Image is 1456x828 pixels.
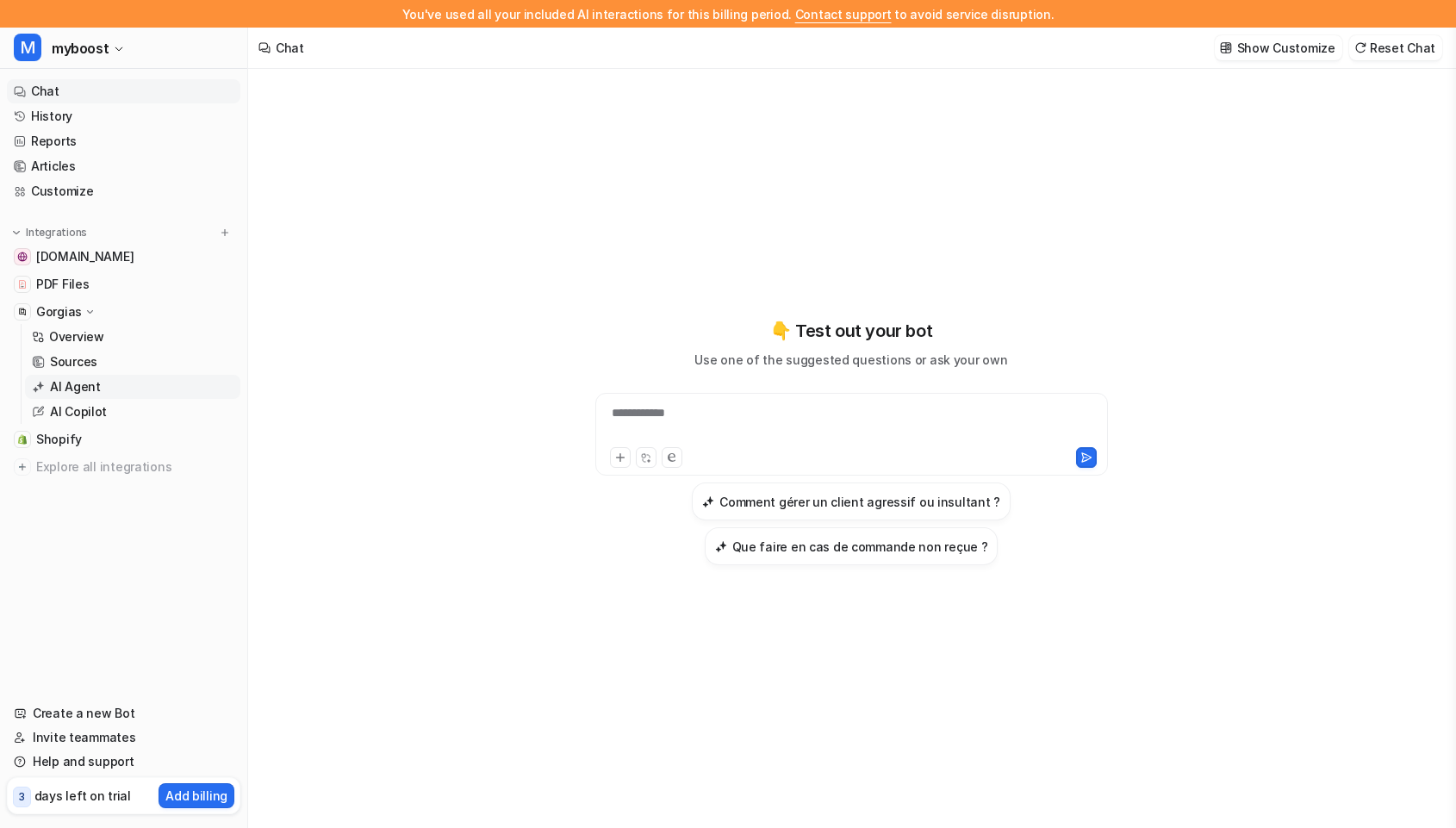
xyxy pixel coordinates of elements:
p: Integrations [26,226,87,240]
a: Sources [25,350,240,374]
span: Explore all integrations [36,453,233,481]
img: Comment gérer un client agressif ou insultant ? [702,495,714,508]
a: Invite teammates [7,725,240,750]
span: M [14,34,41,61]
p: Overview [49,328,104,346]
a: PDF FilesPDF Files [7,272,240,296]
p: Show Customize [1237,39,1335,57]
div: Chat [276,39,304,57]
img: Shopify [17,434,28,445]
h3: Comment gérer un client agressif ou insultant ? [719,493,1000,511]
img: reset [1354,41,1366,54]
button: Show Customize [1215,35,1342,60]
img: menu_add.svg [219,227,231,239]
img: PDF Files [17,279,28,289]
span: [DOMAIN_NAME] [36,248,134,265]
a: Reports [7,129,240,153]
p: 3 [19,789,25,805]
img: explore all integrations [14,458,31,476]
a: Articles [7,154,240,178]
span: Shopify [36,431,82,448]
button: Que faire en cas de commande non reçue ?Que faire en cas de commande non reçue ? [705,527,999,565]
a: AI Agent [25,375,240,399]
a: Create a new Bot [7,701,240,725]
img: Que faire en cas de commande non reçue ? [715,540,727,553]
span: PDF Files [36,276,89,293]
img: Gorgias [17,307,28,317]
p: days left on trial [34,787,131,805]
p: 👇 Test out your bot [770,318,932,344]
button: Reset Chat [1349,35,1442,60]
button: Integrations [7,224,92,241]
p: Sources [50,353,97,370]
p: Use one of the suggested questions or ask your own [694,351,1007,369]
span: myboost [52,36,109,60]
a: AI Copilot [25,400,240,424]
a: History [7,104,240,128]
a: Help and support [7,750,240,774]
a: Explore all integrations [7,455,240,479]
a: ShopifyShopify [7,427,240,451]
p: AI Agent [50,378,101,395]
a: Chat [7,79,240,103]
img: myboost.fr [17,252,28,262]
h3: Que faire en cas de commande non reçue ? [732,538,988,556]
p: Add billing [165,787,227,805]
button: Comment gérer un client agressif ou insultant ?Comment gérer un client agressif ou insultant ? [692,482,1011,520]
img: customize [1220,41,1232,54]
p: Gorgias [36,303,82,321]
a: Overview [25,325,240,349]
button: Add billing [159,783,234,808]
span: Contact support [795,7,892,22]
img: expand menu [10,227,22,239]
p: AI Copilot [50,403,107,420]
a: myboost.fr[DOMAIN_NAME] [7,245,240,269]
a: Customize [7,179,240,203]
